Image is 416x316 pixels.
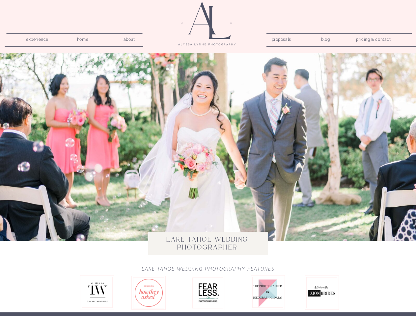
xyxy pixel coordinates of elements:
[253,283,283,308] p: Top Photographer in [GEOGRAPHIC_DATA]
[354,35,394,44] a: pricing & contact
[149,236,266,251] h1: Lake Tahoe wedding photographer
[22,35,53,41] a: experience
[316,35,335,41] a: blog
[120,35,139,41] a: about
[129,266,288,275] h2: Lake Tahoe Wedding Photography Features
[73,35,92,41] a: home
[272,35,291,41] a: proposals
